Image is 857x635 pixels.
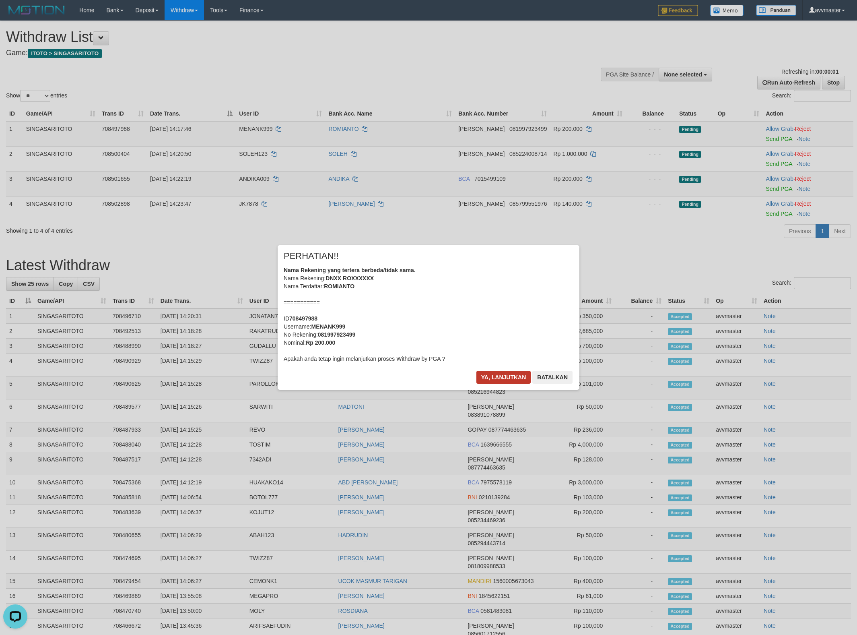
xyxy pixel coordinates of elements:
[318,331,355,338] b: 081997923499
[306,339,335,346] b: Rp 200.000
[284,252,339,260] span: PERHATIAN!!
[289,315,317,322] b: 708497988
[284,266,573,363] div: Nama Rekening: Nama Terdaftar: =========== ID Username: No Rekening: Nominal: Apakah anda tetap i...
[324,283,354,290] b: ROMIANTO
[325,275,374,281] b: DNXX ROXXXXXX
[3,3,27,27] button: Open LiveChat chat widget
[284,267,416,273] b: Nama Rekening yang tertera berbeda/tidak sama.
[476,371,531,384] button: Ya, lanjutkan
[532,371,573,384] button: Batalkan
[311,323,345,330] b: MENANK999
